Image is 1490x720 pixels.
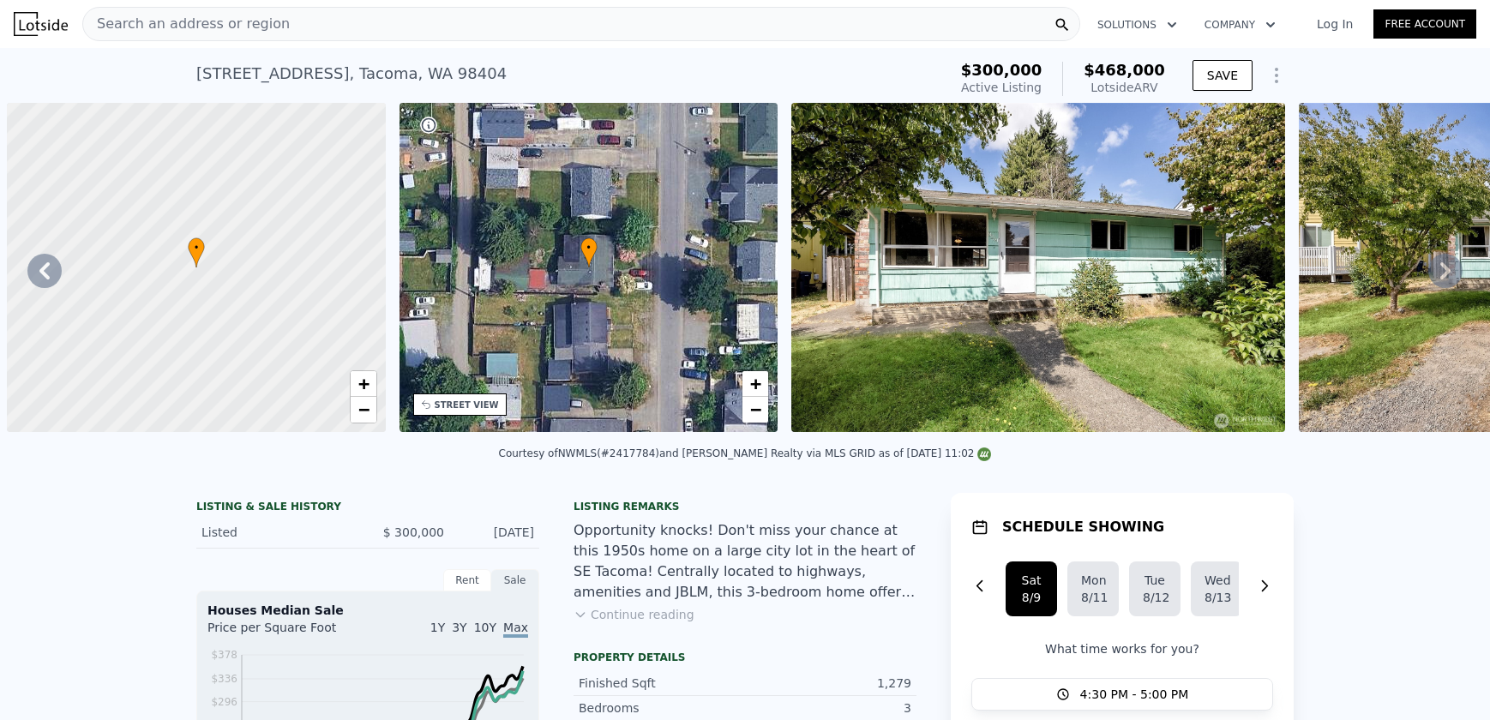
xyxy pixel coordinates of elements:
[1067,561,1119,616] button: Mon8/11
[188,240,205,255] span: •
[196,500,539,517] div: LISTING & SALE HISTORY
[207,619,368,646] div: Price per Square Foot
[745,699,911,717] div: 3
[1084,79,1165,96] div: Lotside ARV
[750,373,761,394] span: +
[211,649,237,661] tspan: $378
[1373,9,1476,39] a: Free Account
[207,602,528,619] div: Houses Median Sale
[211,696,237,708] tspan: $296
[443,569,491,591] div: Rent
[574,651,916,664] div: Property details
[1191,9,1289,40] button: Company
[1205,589,1229,606] div: 8/13
[1002,517,1164,537] h1: SCHEDULE SHOWING
[579,675,745,692] div: Finished Sqft
[574,500,916,513] div: Listing remarks
[971,678,1273,711] button: 4:30 PM - 5:00 PM
[1193,60,1253,91] button: SAVE
[977,447,991,461] img: NWMLS Logo
[750,399,761,420] span: −
[1191,561,1242,616] button: Wed8/13
[1081,589,1105,606] div: 8/11
[435,399,499,411] div: STREET VIEW
[188,237,205,267] div: •
[351,371,376,397] a: Zoom in
[491,569,539,591] div: Sale
[357,373,369,394] span: +
[201,524,354,541] div: Listed
[503,621,528,638] span: Max
[474,621,496,634] span: 10Y
[961,81,1042,94] span: Active Listing
[742,371,768,397] a: Zoom in
[1259,58,1294,93] button: Show Options
[1296,15,1373,33] a: Log In
[961,61,1042,79] span: $300,000
[1129,561,1181,616] button: Tue8/12
[1080,686,1189,703] span: 4:30 PM - 5:00 PM
[383,525,444,539] span: $ 300,000
[742,397,768,423] a: Zoom out
[971,640,1273,657] p: What time works for you?
[351,397,376,423] a: Zoom out
[499,447,992,459] div: Courtesy of NWMLS (#2417784) and [PERSON_NAME] Realty via MLS GRID as of [DATE] 11:02
[574,520,916,603] div: Opportunity knocks! Don't miss your chance at this 1950s home on a large city lot in the heart of...
[1006,561,1057,616] button: Sat8/9
[1081,572,1105,589] div: Mon
[579,699,745,717] div: Bedrooms
[1205,572,1229,589] div: Wed
[430,621,445,634] span: 1Y
[745,675,911,692] div: 1,279
[580,240,598,255] span: •
[1084,9,1191,40] button: Solutions
[196,62,507,86] div: [STREET_ADDRESS] , Tacoma , WA 98404
[1143,572,1167,589] div: Tue
[1019,589,1043,606] div: 8/9
[14,12,68,36] img: Lotside
[574,606,694,623] button: Continue reading
[83,14,290,34] span: Search an address or region
[1019,572,1043,589] div: Sat
[791,103,1285,432] img: Sale: 167390632 Parcel: 100982748
[580,237,598,267] div: •
[1143,589,1167,606] div: 8/12
[1084,61,1165,79] span: $468,000
[452,621,466,634] span: 3Y
[458,524,534,541] div: [DATE]
[211,673,237,685] tspan: $336
[357,399,369,420] span: −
